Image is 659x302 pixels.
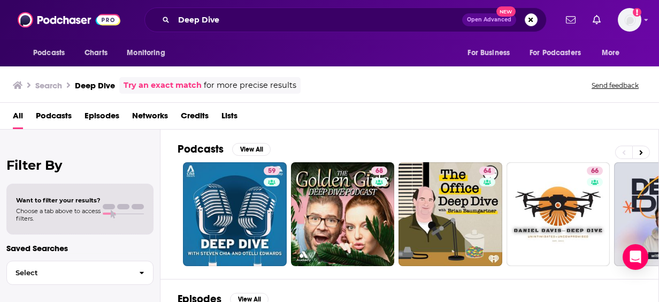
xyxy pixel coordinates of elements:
[507,162,610,266] a: 66
[268,166,275,177] span: 59
[124,79,202,92] a: Try an exact match
[479,167,495,175] a: 64
[178,142,224,156] h2: Podcasts
[13,107,23,129] a: All
[119,43,179,63] button: open menu
[75,80,115,90] h3: Deep Dive
[484,166,491,177] span: 64
[26,43,79,63] button: open menu
[594,43,633,63] button: open menu
[588,11,605,29] a: Show notifications dropdown
[633,8,641,17] svg: Add a profile image
[33,46,65,61] span: Podcasts
[530,46,581,61] span: For Podcasters
[232,143,271,156] button: View All
[462,13,516,26] button: Open AdvancedNew
[132,107,168,129] a: Networks
[183,162,287,266] a: 59
[264,167,280,175] a: 59
[523,43,596,63] button: open menu
[7,269,131,276] span: Select
[178,142,271,156] a: PodcastsView All
[376,166,383,177] span: 68
[174,11,462,28] input: Search podcasts, credits, & more...
[468,46,510,61] span: For Business
[181,107,209,129] a: Credits
[6,261,154,285] button: Select
[460,43,523,63] button: open menu
[204,79,296,92] span: for more precise results
[562,11,580,29] a: Show notifications dropdown
[371,167,387,175] a: 68
[144,7,547,32] div: Search podcasts, credits, & more...
[6,157,154,173] h2: Filter By
[588,81,642,90] button: Send feedback
[591,166,599,177] span: 66
[602,46,620,61] span: More
[623,244,648,270] div: Open Intercom Messenger
[78,43,114,63] a: Charts
[399,162,502,266] a: 64
[16,207,101,222] span: Choose a tab above to access filters.
[587,167,603,175] a: 66
[85,46,108,61] span: Charts
[618,8,641,32] button: Show profile menu
[16,197,101,204] span: Want to filter your results?
[291,162,395,266] a: 68
[618,8,641,32] span: Logged in as PUPPublicity
[18,10,120,30] img: Podchaser - Follow, Share and Rate Podcasts
[618,8,641,32] img: User Profile
[221,107,237,129] a: Lists
[36,107,72,129] a: Podcasts
[467,17,511,22] span: Open Advanced
[127,46,165,61] span: Monitoring
[85,107,119,129] a: Episodes
[35,80,62,90] h3: Search
[496,6,516,17] span: New
[6,243,154,253] p: Saved Searches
